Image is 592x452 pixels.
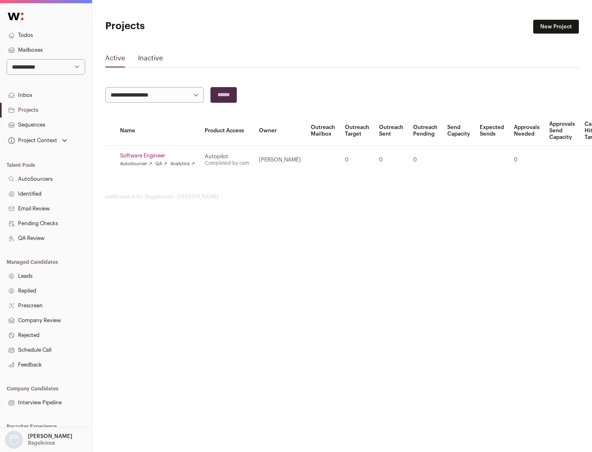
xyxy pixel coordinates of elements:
[28,440,55,446] p: Bagelicious
[408,146,442,174] td: 0
[3,8,28,25] img: Wellfound
[28,433,72,440] p: [PERSON_NAME]
[340,116,374,146] th: Outreach Target
[533,20,579,34] a: New Project
[205,161,249,166] a: Completed by csm
[7,135,69,146] button: Open dropdown
[408,116,442,146] th: Outreach Pending
[120,161,152,167] a: AutoSourcer ↗
[544,116,580,146] th: Approvals Send Capacity
[105,194,579,200] footer: wellfound:ai for Bagelicious - [PERSON_NAME]
[5,431,23,449] img: nopic.png
[205,153,249,160] div: Autopilot
[7,137,57,144] div: Project Context
[155,161,167,167] a: QA ↗
[120,152,195,159] a: Software Engineer
[105,53,125,67] a: Active
[340,146,374,174] td: 0
[254,116,306,146] th: Owner
[509,146,544,174] td: 0
[442,116,475,146] th: Send Capacity
[374,116,408,146] th: Outreach Sent
[138,53,163,67] a: Inactive
[105,20,263,33] h1: Projects
[254,146,306,174] td: [PERSON_NAME]
[115,116,200,146] th: Name
[3,431,74,449] button: Open dropdown
[170,161,194,167] a: Analytics ↗
[306,116,340,146] th: Outreach Mailbox
[374,146,408,174] td: 0
[200,116,254,146] th: Product Access
[509,116,544,146] th: Approvals Needed
[475,116,509,146] th: Expected Sends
